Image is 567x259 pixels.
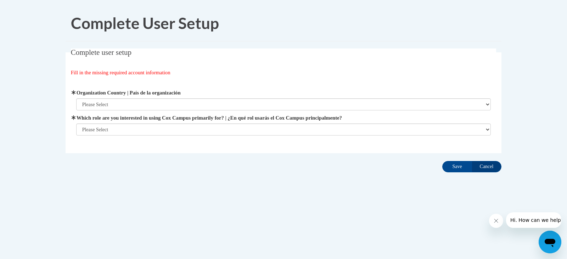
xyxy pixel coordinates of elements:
span: Complete user setup [71,48,131,57]
input: Cancel [472,161,501,172]
iframe: Button to launch messaging window [539,231,561,253]
iframe: Message from company [506,212,561,228]
label: Organization Country | País de la organización [76,89,491,97]
span: Fill in the missing required account information [71,70,170,75]
input: Save [442,161,472,172]
span: Hi. How can we help? [4,5,57,11]
span: Complete User Setup [71,14,219,32]
label: Which role are you interested in using Cox Campus primarily for? | ¿En qué rol usarás el Cox Camp... [76,114,491,122]
iframe: Close message [489,214,503,228]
